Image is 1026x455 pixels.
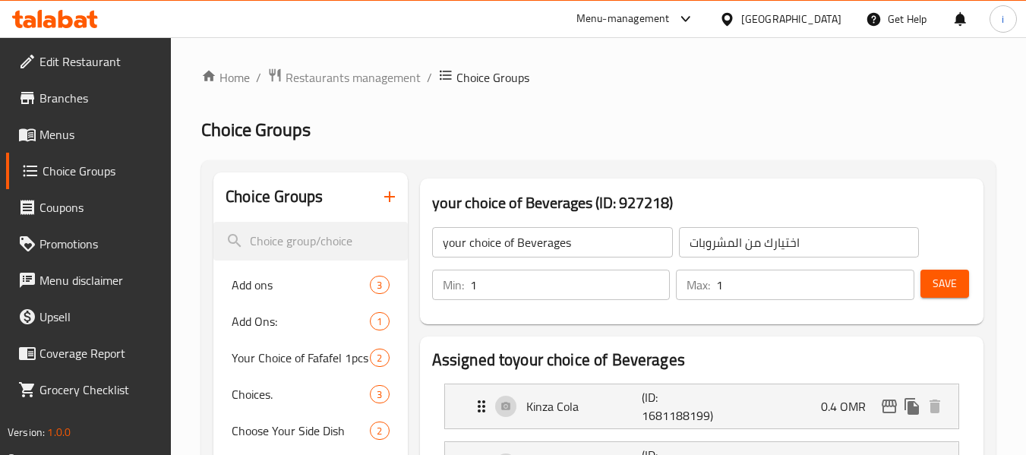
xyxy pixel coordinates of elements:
span: Choices. [232,385,370,403]
a: Restaurants management [267,68,421,87]
a: Edit Restaurant [6,43,172,80]
div: Choices [370,422,389,440]
a: Branches [6,80,172,116]
span: 2 [371,424,388,438]
span: Menu disclaimer [39,271,159,289]
span: Add Ons: [232,312,370,330]
span: 3 [371,278,388,292]
span: 1 [371,314,388,329]
span: Choice Groups [456,68,529,87]
div: Add ons3 [213,267,407,303]
span: Save [933,274,957,293]
span: Grocery Checklist [39,381,159,399]
li: / [427,68,432,87]
div: Choices [370,312,389,330]
p: 0.4 OMR [821,397,878,416]
span: Choice Groups [201,112,311,147]
span: Add ons [232,276,370,294]
button: delete [923,395,946,418]
span: Coverage Report [39,344,159,362]
div: Choices [370,385,389,403]
span: Restaurants management [286,68,421,87]
a: Choice Groups [6,153,172,189]
button: edit [878,395,901,418]
h3: your choice of Beverages (ID: 927218) [432,191,971,215]
li: Expand [432,378,971,435]
p: (ID: 1681188199) [642,388,719,425]
a: Menus [6,116,172,153]
button: duplicate [901,395,923,418]
div: Expand [445,384,958,428]
div: [GEOGRAPHIC_DATA] [741,11,841,27]
a: Grocery Checklist [6,371,172,408]
span: i [1002,11,1004,27]
div: Your Choice of Fafafel 1pcs2 [213,340,407,376]
span: Version: [8,422,45,442]
span: 1.0.0 [47,422,71,442]
div: Choices.3 [213,376,407,412]
h2: Assigned to your choice of Beverages [432,349,971,371]
span: Menus [39,125,159,144]
button: Save [920,270,969,298]
a: Upsell [6,299,172,335]
span: Choice Groups [43,162,159,180]
span: Upsell [39,308,159,326]
span: Your Choice of Fafafel 1pcs [232,349,370,367]
a: Home [201,68,250,87]
span: Edit Restaurant [39,52,159,71]
span: 2 [371,351,388,365]
div: Add Ons:1 [213,303,407,340]
p: Kinza Cola [526,397,642,416]
p: Min: [443,276,464,294]
nav: breadcrumb [201,68,996,87]
h2: Choice Groups [226,185,323,208]
div: Choose Your Side Dish2 [213,412,407,449]
span: Branches [39,89,159,107]
li: / [256,68,261,87]
a: Coupons [6,189,172,226]
span: 3 [371,387,388,402]
a: Coverage Report [6,335,172,371]
input: search [213,222,407,261]
span: Promotions [39,235,159,253]
a: Promotions [6,226,172,262]
div: Choices [370,276,389,294]
div: Menu-management [576,10,670,28]
span: Choose Your Side Dish [232,422,370,440]
p: Max: [687,276,710,294]
a: Menu disclaimer [6,262,172,299]
span: Coupons [39,198,159,216]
